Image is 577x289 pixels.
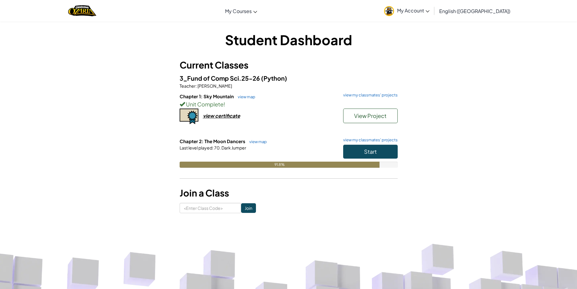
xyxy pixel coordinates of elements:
[180,93,235,99] span: Chapter 1: Sky Mountain
[235,94,255,99] a: view map
[354,112,386,119] span: View Project
[180,186,398,200] h3: Join a Class
[180,30,398,49] h1: Student Dashboard
[436,3,513,19] a: English ([GEOGRAPHIC_DATA])
[180,113,240,119] a: view certificate
[68,5,96,17] a: Ozaria by CodeCombat logo
[225,8,252,14] span: My Courses
[384,6,394,16] img: avatar
[180,74,261,82] span: 3_Fund of Comp Sci.25-26
[364,148,377,155] span: Start
[343,109,398,123] button: View Project
[180,83,196,89] span: Teacher
[222,3,260,19] a: My Courses
[203,113,240,119] div: view certificate
[180,203,241,213] input: <Enter Class Code>
[381,1,433,20] a: My Account
[212,145,214,150] span: :
[214,145,221,150] span: 70.
[180,145,212,150] span: Last level played
[261,74,287,82] span: (Python)
[197,83,232,89] span: [PERSON_NAME]
[180,109,198,124] img: certificate-icon.png
[221,145,246,150] span: Dark Jumper
[241,203,256,213] input: Join
[180,162,380,168] div: 91.8%
[196,83,197,89] span: :
[180,58,398,72] h3: Current Classes
[439,8,510,14] span: English ([GEOGRAPHIC_DATA])
[340,138,398,142] a: view my classmates' projects
[224,101,225,108] span: !
[246,139,267,144] a: view map
[397,7,429,14] span: My Account
[185,101,224,108] span: Unit Complete
[340,93,398,97] a: view my classmates' projects
[343,145,398,159] button: Start
[180,138,246,144] span: Chapter 2: The Moon Dancers
[68,5,96,17] img: Home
